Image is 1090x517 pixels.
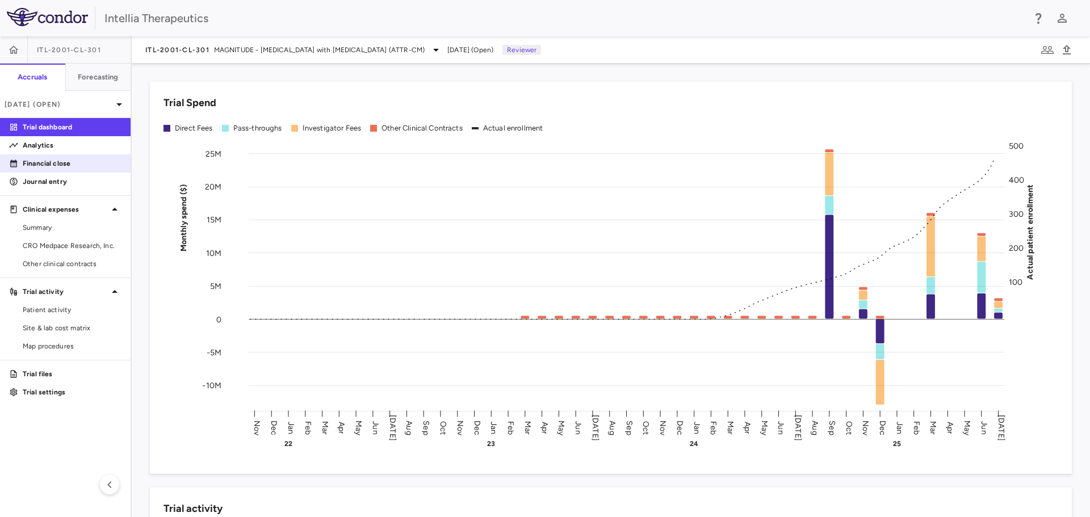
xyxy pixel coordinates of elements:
[320,421,330,434] text: Mar
[743,421,752,434] text: Apr
[210,281,221,291] tspan: 5M
[163,501,223,516] h6: Trial activity
[207,347,221,357] tspan: -5M
[658,420,668,435] text: Nov
[78,72,119,82] h6: Forecasting
[23,176,121,187] p: Journal entry
[487,440,495,448] text: 23
[624,421,634,435] text: Sep
[214,45,425,55] span: MAGNITUDE - [MEDICAL_DATA] with [MEDICAL_DATA] (ATTR-CM)
[690,440,698,448] text: 24
[893,440,901,448] text: 25
[489,421,498,434] text: Jan
[381,123,463,133] div: Other Clinical Contracts
[252,420,262,435] text: Nov
[18,72,47,82] h6: Accruals
[233,123,282,133] div: Pass-throughs
[179,184,188,251] tspan: Monthly spend ($)
[827,421,837,435] text: Sep
[455,420,465,435] text: Nov
[23,140,121,150] p: Analytics
[23,204,108,215] p: Clinical expenses
[726,421,735,434] text: Mar
[421,421,431,435] text: Sep
[37,45,101,54] span: ITL-2001-CL-301
[573,421,583,434] text: Jun
[1025,184,1035,279] tspan: Actual patient enrollment
[284,440,292,448] text: 22
[23,287,108,297] p: Trial activity
[1009,175,1024,185] tspan: 400
[447,45,493,55] span: [DATE] (Open)
[928,421,938,434] text: Mar
[23,341,121,351] span: Map procedures
[506,421,515,434] text: Feb
[404,421,414,435] text: Aug
[104,10,1024,27] div: Intellia Therapeutics
[1009,209,1024,219] tspan: 300
[962,420,972,435] text: May
[205,182,221,192] tspan: 20M
[207,215,221,225] tspan: 15M
[337,421,346,434] text: Apr
[286,421,296,434] text: Jan
[7,8,88,26] img: logo-full-SnFGN8VE.png
[388,415,397,441] text: [DATE]
[303,421,313,434] text: Feb
[23,158,121,169] p: Financial close
[23,387,121,397] p: Trial settings
[23,241,121,251] span: CRO Medpace Research, Inc.
[945,421,955,434] text: Apr
[23,369,121,379] p: Trial files
[5,99,112,110] p: [DATE] (Open)
[979,421,989,434] text: Jun
[692,421,702,434] text: Jan
[23,122,121,132] p: Trial dashboard
[523,421,533,434] text: Mar
[556,420,566,435] text: May
[810,421,820,435] text: Aug
[1009,141,1024,151] tspan: 500
[1009,243,1024,253] tspan: 200
[540,421,550,434] text: Apr
[861,420,870,435] text: Nov
[641,421,651,434] text: Oct
[793,415,803,441] text: [DATE]
[708,421,718,434] text: Feb
[202,381,221,390] tspan: -10M
[1009,278,1022,287] tspan: 100
[206,149,221,158] tspan: 25M
[145,45,209,54] span: ITL-2001-CL-301
[590,415,600,441] text: [DATE]
[269,420,279,435] text: Dec
[175,123,213,133] div: Direct Fees
[502,45,541,55] p: Reviewer
[23,323,121,333] span: Site & lab cost matrix
[675,420,685,435] text: Dec
[776,421,786,434] text: Jun
[354,420,363,435] text: May
[23,222,121,233] span: Summary
[844,421,854,434] text: Oct
[163,95,216,111] h6: Trial Spend
[216,314,221,324] tspan: 0
[206,248,221,258] tspan: 10M
[472,420,482,435] text: Dec
[23,305,121,315] span: Patient activity
[912,421,921,434] text: Feb
[23,259,121,269] span: Other clinical contracts
[483,123,543,133] div: Actual enrollment
[607,421,617,435] text: Aug
[438,421,448,434] text: Oct
[303,123,362,133] div: Investigator Fees
[895,421,904,434] text: Jan
[996,415,1006,441] text: [DATE]
[878,420,887,435] text: Dec
[371,421,380,434] text: Jun
[760,420,769,435] text: May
